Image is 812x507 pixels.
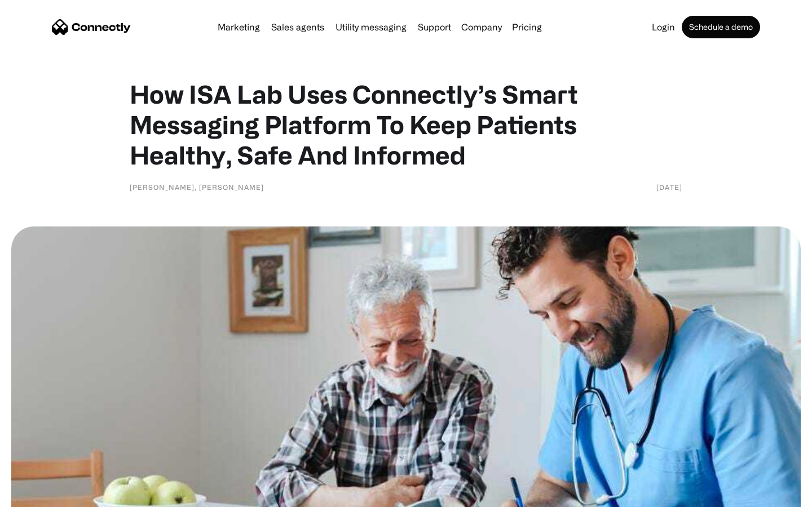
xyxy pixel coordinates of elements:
[267,23,329,32] a: Sales agents
[656,181,682,193] div: [DATE]
[461,19,502,35] div: Company
[11,487,68,503] aside: Language selected: English
[413,23,456,32] a: Support
[213,23,264,32] a: Marketing
[130,79,682,170] h1: How ISA Lab Uses Connectly’s Smart Messaging Platform To Keep Patients Healthy, Safe And Informed
[682,16,760,38] a: Schedule a demo
[331,23,411,32] a: Utility messaging
[507,23,546,32] a: Pricing
[130,181,264,193] div: [PERSON_NAME], [PERSON_NAME]
[647,23,679,32] a: Login
[23,487,68,503] ul: Language list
